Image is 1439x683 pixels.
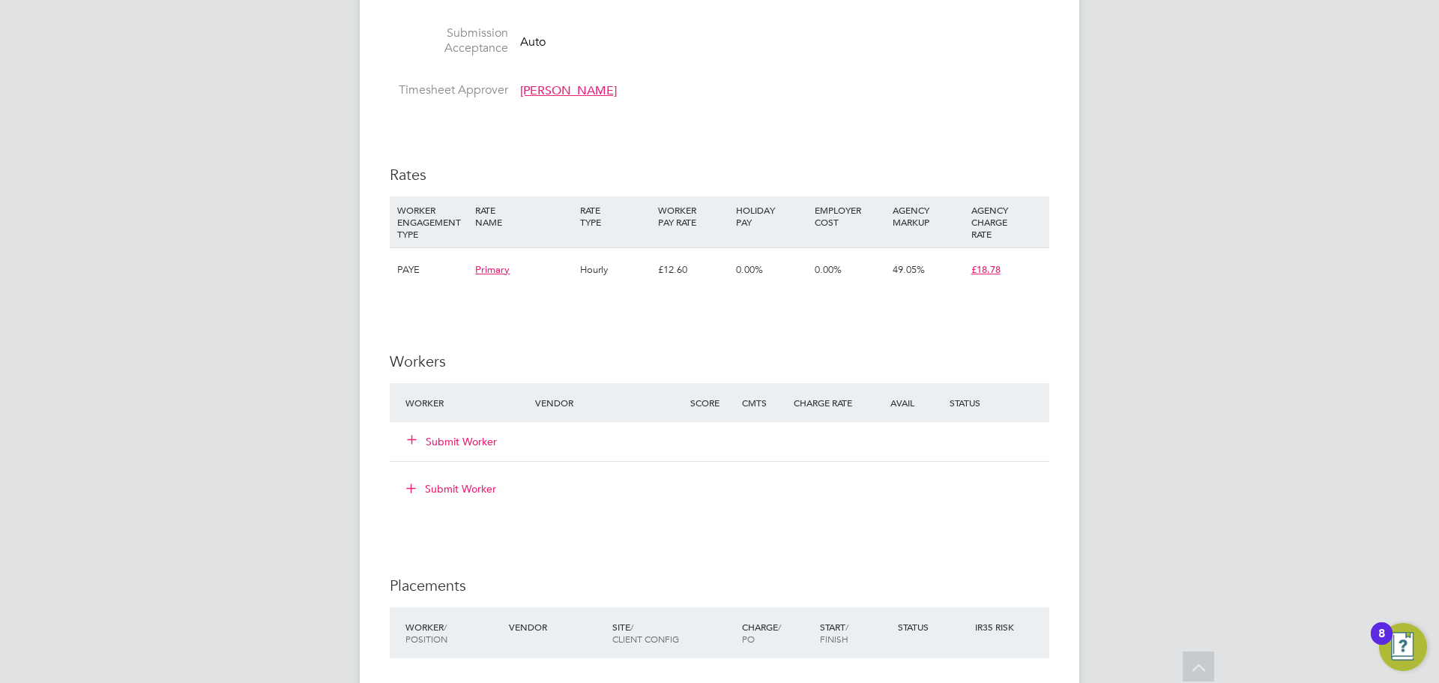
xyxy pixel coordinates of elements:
span: Auto [520,34,546,49]
div: Start [816,613,894,652]
div: Charge Rate [790,389,868,416]
button: Submit Worker [408,434,498,449]
span: Primary [475,263,510,276]
div: HOLIDAY PAY [732,196,810,235]
div: Status [946,389,1049,416]
div: Status [894,613,972,640]
div: WORKER ENGAGEMENT TYPE [393,196,471,247]
div: £12.60 [654,248,732,292]
div: Cmts [738,389,790,416]
span: 0.00% [736,263,763,276]
button: Submit Worker [396,477,508,501]
div: RATE NAME [471,196,576,235]
div: Site [609,613,738,652]
span: 0.00% [815,263,842,276]
div: Charge [738,613,816,652]
h3: Rates [390,165,1049,184]
span: [PERSON_NAME] [520,83,617,98]
div: AGENCY MARKUP [889,196,967,235]
div: Vendor [505,613,609,640]
div: Hourly [576,248,654,292]
div: Worker [402,389,531,416]
label: Timesheet Approver [390,82,508,98]
label: Submission Acceptance [390,25,508,57]
div: Avail [868,389,946,416]
div: Worker [402,613,505,652]
span: £18.78 [971,263,1001,276]
div: Score [687,389,738,416]
div: 8 [1378,634,1385,653]
div: WORKER PAY RATE [654,196,732,235]
div: AGENCY CHARGE RATE [968,196,1046,247]
span: / Finish [820,621,848,645]
span: 49.05% [893,263,925,276]
div: PAYE [393,248,471,292]
div: RATE TYPE [576,196,654,235]
div: IR35 Risk [971,613,1023,640]
span: / PO [742,621,781,645]
h3: Placements [390,576,1049,595]
span: / Client Config [612,621,679,645]
span: / Position [405,621,447,645]
div: Vendor [531,389,687,416]
div: EMPLOYER COST [811,196,889,235]
h3: Workers [390,352,1049,371]
button: Open Resource Center, 8 new notifications [1379,623,1427,671]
